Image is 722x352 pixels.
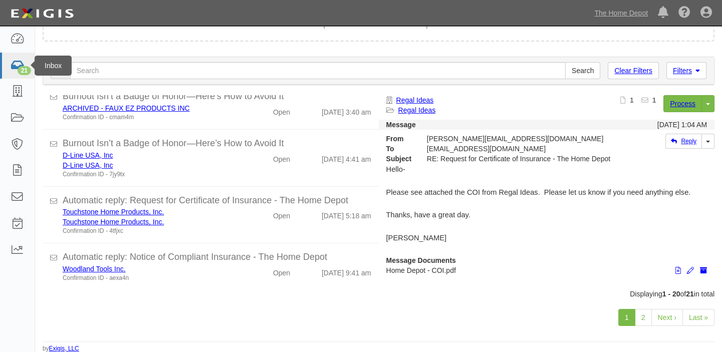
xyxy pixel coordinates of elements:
div: Burnout Isn’t a Badge of Honor—Here’s How to Avoid It [63,90,371,103]
div: Automatic reply: Notice of Compliant Insurance - The Home Depot [63,251,371,264]
a: Next › [651,309,683,326]
strong: Message [386,121,416,129]
a: Regal Ideas [396,96,434,104]
div: Confirmation ID - 7jy9tx [63,170,236,179]
img: logo-5460c22ac91f19d4615b14bd174203de0afe785f0fc80cf4dbbc73dc1793850b.png [8,5,77,23]
a: ARCHIVED - FAUX EZ PRODUCTS INC [63,104,190,112]
div: Confirmation ID - aexa4n [63,274,236,282]
i: Archive document [700,267,707,274]
strong: Subject [379,154,419,164]
span: Thanks, have a great day. [PERSON_NAME] [386,211,470,242]
i: Help Center - Complianz [678,7,690,19]
i: Edit document [687,267,694,274]
a: Clear Filters [608,62,658,79]
div: Inbox [35,56,72,76]
div: [DATE] 3:40 am [322,103,371,117]
a: Woodland Tools Inc. [63,265,126,273]
div: Automatic reply: Request for Certificate of Insurance - The Home Depot [63,194,371,207]
strong: From [379,134,419,144]
a: Reply [665,134,702,149]
span: Please see attached the COI from Regal Ideas. Please let us know if you need anything else. [386,188,691,196]
div: Open [273,264,290,278]
b: 1 [652,96,656,104]
div: [DATE] 9:41 am [322,264,371,278]
div: [DATE] 5:18 am [322,207,371,221]
div: Burnout Isn’t a Badge of Honor—Here’s How to Avoid It [63,137,371,150]
b: 1 [630,96,634,104]
b: 1 - 20 [662,290,680,298]
input: Search [70,62,566,79]
div: [DATE] 4:41 am [322,150,371,164]
div: Open [273,150,290,164]
a: Filters [666,62,706,79]
div: Open [273,207,290,221]
div: [DATE] 1:04 AM [657,120,707,130]
a: 1 [618,309,635,326]
div: Displaying of in total [35,289,722,299]
b: 21 [686,290,694,298]
a: 2 [635,309,652,326]
a: The Home Depot [589,3,653,23]
a: Exigis, LLC [49,345,79,352]
a: Process [663,95,702,112]
div: Open [273,103,290,117]
a: Regal Ideas [398,106,436,114]
div: Confirmation ID - cmam4m [63,113,236,122]
strong: To [379,144,419,154]
div: agreement-43vryp@sbainsurance.homedepot.com [419,144,623,154]
a: D-Line USA, Inc [63,161,113,169]
strong: Message Documents [386,256,456,264]
a: Last » [682,309,714,326]
a: D-Line USA, Inc [63,151,113,159]
div: [PERSON_NAME][EMAIL_ADDRESS][DOMAIN_NAME] [419,134,623,144]
input: Search [565,62,600,79]
div: Confirmation ID - 4tfjxc [63,227,236,235]
div: 21 [18,66,31,75]
div: RE: Request for Certificate of Insurance - The Home Depot [419,154,623,164]
a: Touchstone Home Products, Inc. [63,218,164,226]
p: Home Depot - COI.pdf [386,265,707,275]
span: Hello- [386,165,405,173]
a: Touchstone Home Products, Inc. [63,208,164,216]
i: View [675,267,681,274]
